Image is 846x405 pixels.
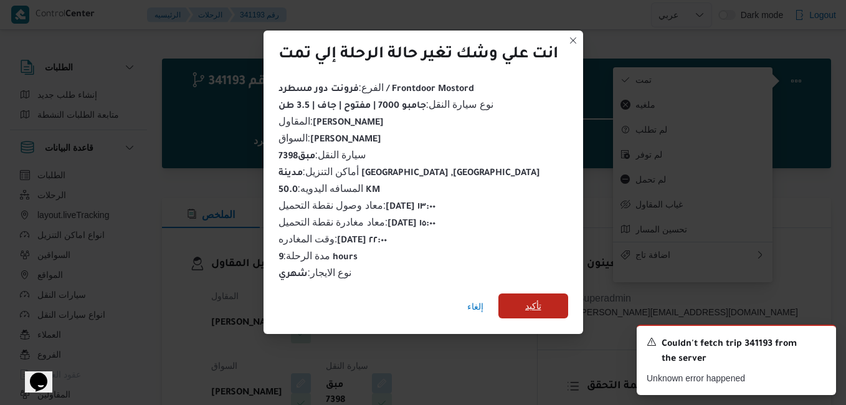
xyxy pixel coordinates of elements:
[467,299,483,314] span: إلغاء
[462,294,488,319] button: إلغاء
[278,116,384,126] span: المقاول :
[278,82,474,93] span: الفرع :
[310,135,381,145] b: [PERSON_NAME]
[278,217,436,227] span: معاد مغادرة نقطة التحميل :
[313,118,384,128] b: [PERSON_NAME]
[387,219,435,229] b: [DATE] ١٥:٠٠
[647,336,826,367] div: Notification
[278,200,436,211] span: معاد وصول نقطة التحميل :
[278,186,381,196] b: 50.0 KM
[278,150,366,160] span: سيارة النقل :
[278,166,541,177] span: أماكن التنزيل :
[278,234,387,244] span: وقت المغادره :
[278,267,352,278] span: نوع الايجار :
[386,202,435,212] b: [DATE] ١٣:٠٠
[278,253,358,263] b: 9 hours
[525,298,541,313] span: تأكيد
[498,293,568,318] button: تأكيد
[278,270,308,280] b: شهري
[647,372,826,385] p: Unknown error happened
[278,99,493,110] span: نوع سيارة النقل :
[337,236,387,246] b: [DATE] ٢٢:٠٠
[278,250,358,261] span: مدة الرحلة :
[278,183,381,194] span: المسافه اليدويه :
[566,33,581,48] button: Closes this modal window
[278,169,541,179] b: مدينة [GEOGRAPHIC_DATA] ,[GEOGRAPHIC_DATA]
[12,355,52,393] iframe: chat widget
[278,102,426,112] b: جامبو 7000 | مفتوح | جاف | 3.5 طن
[662,337,811,367] span: Couldn't fetch trip 341193 from the server
[278,152,315,162] b: مبق7398
[278,85,474,95] b: فرونت دور مسطرد / Frontdoor Mostord
[278,133,381,143] span: السواق :
[278,45,558,65] div: انت علي وشك تغير حالة الرحلة إلي تمت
